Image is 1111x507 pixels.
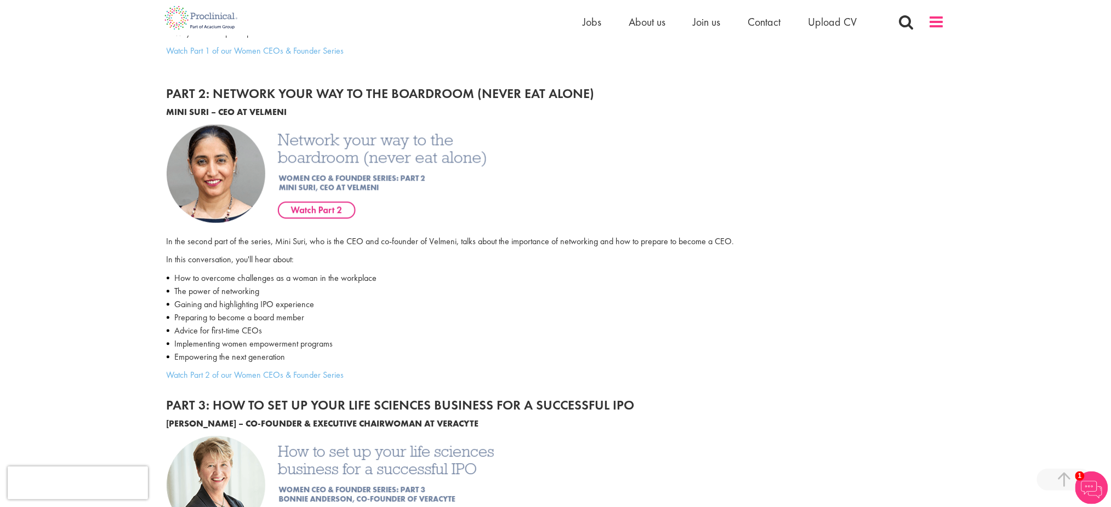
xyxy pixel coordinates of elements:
[748,15,781,29] a: Contact
[167,45,344,56] a: Watch Part 1 of our Women CEOs & Founder Series
[167,285,812,298] li: The power of networking
[8,466,148,499] iframe: reCAPTCHA
[583,15,602,29] a: Jobs
[1075,471,1085,481] span: 1
[167,418,479,429] b: [PERSON_NAME] – CO-FOUNDER & EXECUTIVE CHAIRWOMAN AT VERACYTE
[167,223,812,248] p: In the second part of the series, Mini Suri, who is the CEO and co-founder of Velmeni, talks abou...
[693,15,721,29] a: Join us
[167,398,945,412] h2: Part 3: How to set up your life sciences business for a successful IPO
[167,369,344,381] a: Watch Part 2 of our Women CEOs & Founder Series
[167,106,287,118] b: MINI SURI – CEO AT VELMENI
[629,15,666,29] a: About us
[1075,471,1108,504] img: Chatbot
[167,324,812,337] li: Advice for first-time CEOs
[167,337,812,350] li: Implementing women empowerment programs
[167,272,812,285] li: How to overcome challenges as a woman in the workplace
[167,87,945,101] h2: Part 2: Network your way to the boardroom (never eat alone)
[167,298,812,311] li: Gaining and highlighting IPO experience
[167,253,812,266] p: In this conversation, you'll hear about:
[808,15,857,29] a: Upload CV
[167,311,812,324] li: Preparing to become a board member
[167,350,812,364] li: Empowering the next generation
